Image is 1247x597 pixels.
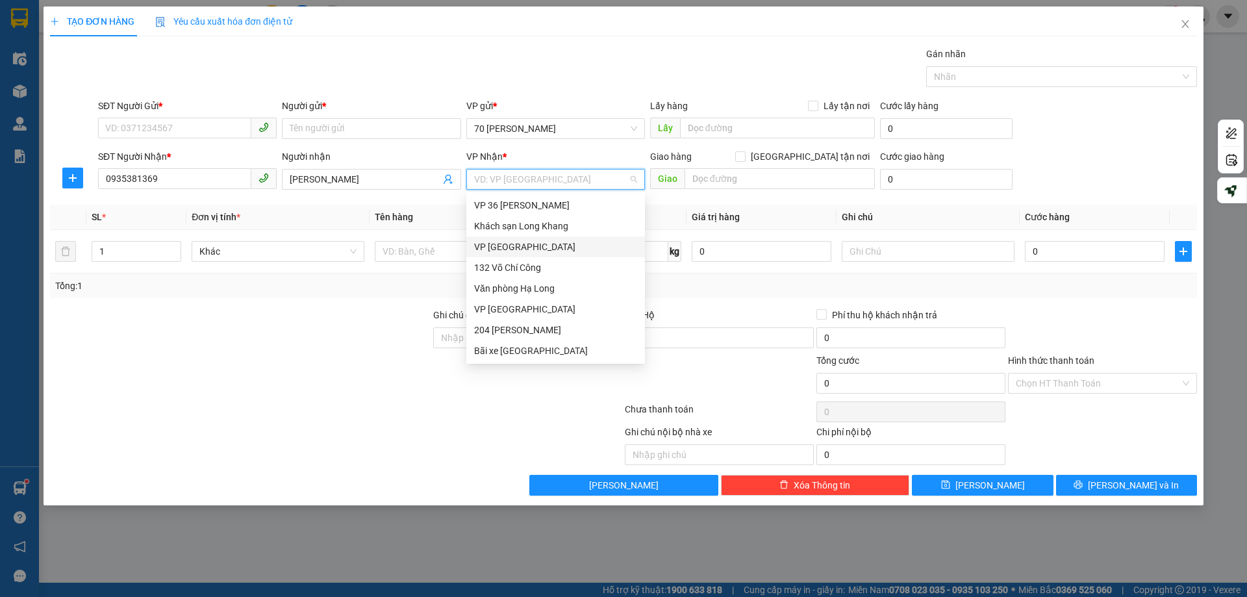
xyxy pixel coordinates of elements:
[1056,475,1197,496] button: printer[PERSON_NAME] và In
[443,174,453,184] span: user-add
[650,151,692,162] span: Giao hàng
[842,241,1014,262] input: Ghi Chú
[955,478,1025,492] span: [PERSON_NAME]
[466,99,645,113] div: VP gửi
[166,242,181,251] span: Increase Value
[375,241,548,262] input: VD: Bàn, Ghế
[466,257,645,278] div: 132 Võ Chí Công
[529,475,718,496] button: [PERSON_NAME]
[625,444,814,465] input: Nhập ghi chú
[1180,19,1190,29] span: close
[466,340,645,361] div: Bãi xe Thạch Bàn
[623,402,815,425] div: Chưa thanh toán
[816,425,1005,444] div: Chi phí nội bộ
[1008,355,1094,366] label: Hình thức thanh toán
[55,279,481,293] div: Tổng: 1
[98,149,277,164] div: SĐT Người Nhận
[474,302,637,316] div: VP [GEOGRAPHIC_DATA]
[779,480,788,490] span: delete
[1074,480,1083,490] span: printer
[692,241,831,262] input: 0
[199,242,357,261] span: Khác
[63,173,82,183] span: plus
[880,169,1013,190] input: Cước giao hàng
[466,320,645,340] div: 204 Trần Quang Khải
[466,151,503,162] span: VP Nhận
[474,260,637,275] div: 132 Võ Chí Công
[192,212,240,222] span: Đơn vị tính
[433,310,505,320] label: Ghi chú đơn hàng
[1176,246,1191,257] span: plus
[880,118,1013,139] input: Cước lấy hàng
[685,168,875,189] input: Dọc đường
[98,99,277,113] div: SĐT Người Gửi
[474,240,637,254] div: VP [GEOGRAPHIC_DATA]
[818,99,875,113] span: Lấy tận nơi
[466,236,645,257] div: VP Quảng Bình
[474,119,637,138] span: 70 Nguyễn Hữu Huân
[1175,241,1192,262] button: plus
[466,216,645,236] div: Khách sạn Long Khang
[166,251,181,261] span: Decrease Value
[474,198,637,212] div: VP 36 [PERSON_NAME]
[794,478,850,492] span: Xóa Thông tin
[474,323,637,337] div: 204 [PERSON_NAME]
[1088,478,1179,492] span: [PERSON_NAME] và In
[589,478,659,492] span: [PERSON_NAME]
[816,355,859,366] span: Tổng cước
[721,475,910,496] button: deleteXóa Thông tin
[258,173,269,183] span: phone
[170,253,178,260] span: down
[650,168,685,189] span: Giao
[92,212,102,222] span: SL
[466,278,645,299] div: Văn phòng Hạ Long
[474,344,637,358] div: Bãi xe [GEOGRAPHIC_DATA]
[650,118,680,138] span: Lấy
[282,149,460,164] div: Người nhận
[692,212,740,222] span: Giá trị hàng
[827,308,942,322] span: Phí thu hộ khách nhận trả
[375,212,413,222] span: Tên hàng
[1025,212,1070,222] span: Cước hàng
[170,244,178,251] span: up
[746,149,875,164] span: [GEOGRAPHIC_DATA] tận nơi
[680,118,875,138] input: Dọc đường
[55,241,76,262] button: delete
[912,475,1053,496] button: save[PERSON_NAME]
[62,168,83,188] button: plus
[50,17,59,26] span: plus
[466,299,645,320] div: VP Đà Nẵng
[668,241,681,262] span: kg
[625,425,814,444] div: Ghi chú nội bộ nhà xe
[625,310,655,320] span: Thu Hộ
[155,16,292,27] span: Yêu cầu xuất hóa đơn điện tử
[474,281,637,296] div: Văn phòng Hạ Long
[282,99,460,113] div: Người gửi
[880,151,944,162] label: Cước giao hàng
[433,327,622,348] input: Ghi chú đơn hàng
[837,205,1020,230] th: Ghi chú
[941,480,950,490] span: save
[50,16,134,27] span: TẠO ĐƠN HÀNG
[1167,6,1203,43] button: Close
[650,101,688,111] span: Lấy hàng
[466,195,645,216] div: VP 36 Hồng Tiến
[258,122,269,133] span: phone
[155,17,166,27] img: icon
[926,49,966,59] label: Gán nhãn
[880,101,938,111] label: Cước lấy hàng
[474,219,637,233] div: Khách sạn Long Khang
